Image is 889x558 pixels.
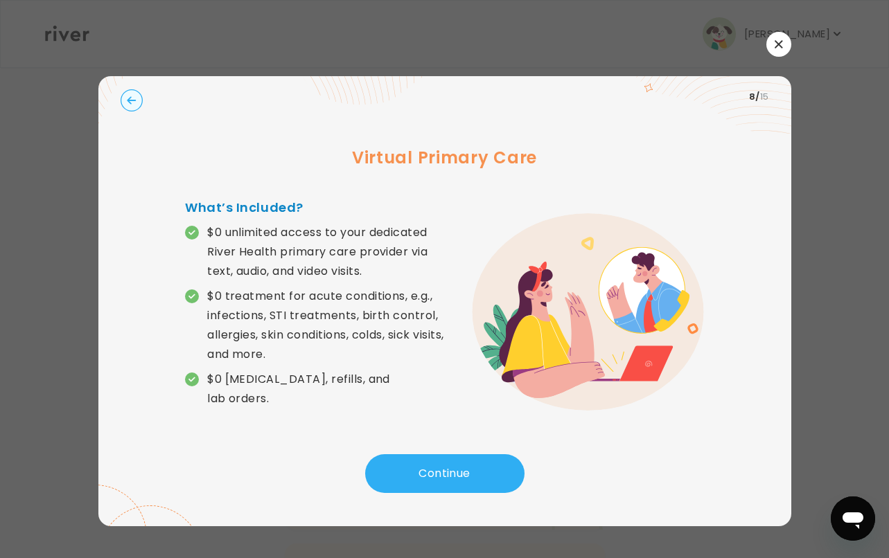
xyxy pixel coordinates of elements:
[207,287,444,364] p: $0 treatment for acute conditions, e.g., infections, STI treatments, birth control, allergies, sk...
[472,213,703,411] img: error graphic
[207,223,444,281] p: $0 unlimited access to your dedicated River Health primary care provider via text, audio, and vid...
[185,198,444,217] h4: What’s Included?
[121,145,769,170] h3: Virtual Primary Care
[207,370,444,408] p: $0 [MEDICAL_DATA], refills, and lab orders.
[831,496,875,541] iframe: Button to launch messaging window
[365,454,525,493] button: Continue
